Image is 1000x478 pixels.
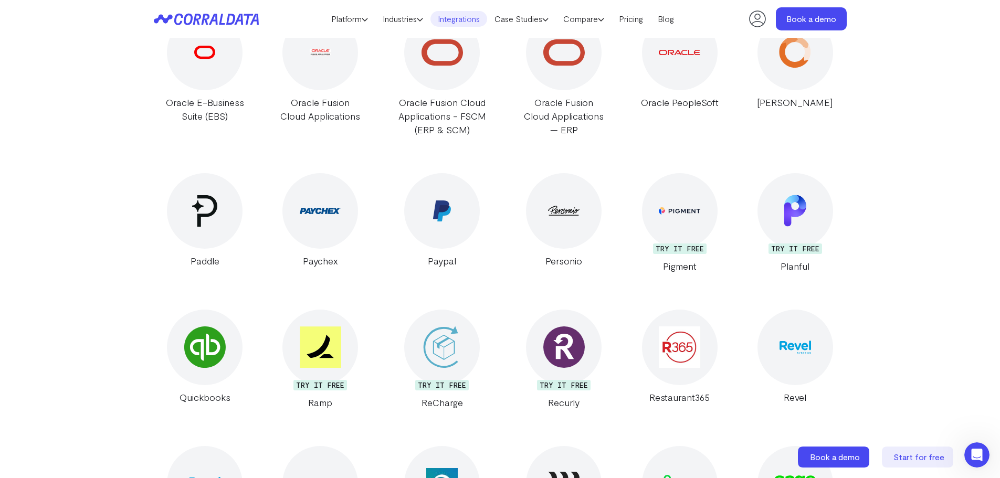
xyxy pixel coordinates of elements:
[513,95,615,136] div: Oracle Fusion Cloud Applications — ERP
[556,11,612,27] a: Compare
[744,310,846,409] a: Revel Revel
[269,254,372,268] div: Paychex
[154,95,256,123] div: Oracle E-Business Suite (EBS)
[513,15,615,136] a: Oracle Fusion Cloud Applications — ERP Oracle Fusion Cloud Applications — ERP
[779,36,811,68] img: Ordway
[189,195,220,227] img: Paddle
[769,243,822,254] div: TRY IT FREE
[628,173,731,273] a: Pigment TRY IT FREE Pigment
[798,447,871,468] a: Book a demo
[810,452,860,462] span: Book a demo
[293,380,347,390] div: TRY IT FREE
[184,326,226,368] img: Quickbooks
[385,310,500,409] a: ReCharge TRY IT FREE ReCharge
[310,42,331,63] img: Oracle Fusion Cloud Applications
[415,380,469,390] div: TRY IT FREE
[659,326,700,368] img: Restaurant365
[776,7,847,30] a: Book a demo
[154,15,256,136] a: Oracle E-Business Suite (EBS) Oracle E-Business Suite (EBS)
[431,200,452,221] img: Paypal
[154,254,256,268] div: Paddle
[537,380,591,390] div: TRY IT FREE
[269,15,372,136] a: Oracle Fusion Cloud Applications Oracle Fusion Cloud Applications
[154,310,256,409] a: Quickbooks Quickbooks
[964,442,990,468] iframe: Intercom live chat
[154,390,256,404] div: Quickbooks
[269,95,372,123] div: Oracle Fusion Cloud Applications
[422,326,463,368] img: ReCharge
[744,15,846,136] a: Ordway [PERSON_NAME]
[744,390,846,404] div: Revel
[513,396,615,409] div: Recurly
[422,39,463,66] img: Oracle Fusion Cloud Applications - FSCM (ERP & SCM)
[269,396,372,409] div: Ramp
[628,310,731,409] a: Restaurant365 Restaurant365
[430,11,487,27] a: Integrations
[487,11,556,27] a: Case Studies
[650,11,681,27] a: Blog
[628,15,731,136] a: Oracle PeopleSoft Oracle PeopleSoft
[269,173,372,273] a: Paychex Paychex
[269,310,372,409] a: Ramp TRY IT FREE Ramp
[385,95,500,136] div: Oracle Fusion Cloud Applications - FSCM (ERP & SCM)
[612,11,650,27] a: Pricing
[300,208,341,215] img: Paychex
[882,447,955,468] a: Start for free
[628,390,731,404] div: Restaurant365
[659,207,700,215] img: Pigment
[300,326,341,368] img: Ramp
[543,326,585,368] img: Recurly
[324,11,375,27] a: Platform
[513,173,615,273] a: Personio Personio
[780,341,811,354] img: Revel
[893,452,944,462] span: Start for free
[543,39,585,66] img: Oracle Fusion Cloud Applications — ERP
[653,243,707,254] div: TRY IT FREE
[548,206,580,216] img: Personio
[744,173,846,273] a: Planful TRY IT FREE Planful
[513,254,615,268] div: Personio
[385,15,500,136] a: Oracle Fusion Cloud Applications - FSCM (ERP & SCM) Oracle Fusion Cloud Applications - FSCM (ERP ...
[194,42,215,63] img: Oracle E-Business Suite (EBS)
[385,396,500,409] div: ReCharge
[628,259,731,273] div: Pigment
[784,195,806,227] img: Planful
[385,254,500,268] div: Paypal
[659,50,700,55] img: Oracle PeopleSoft
[154,173,256,273] a: Paddle Paddle
[744,95,846,109] div: [PERSON_NAME]
[744,259,846,273] div: Planful
[385,173,500,273] a: Paypal Paypal
[513,310,615,409] a: Recurly TRY IT FREE Recurly
[628,95,731,109] div: Oracle PeopleSoft
[375,11,430,27] a: Industries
